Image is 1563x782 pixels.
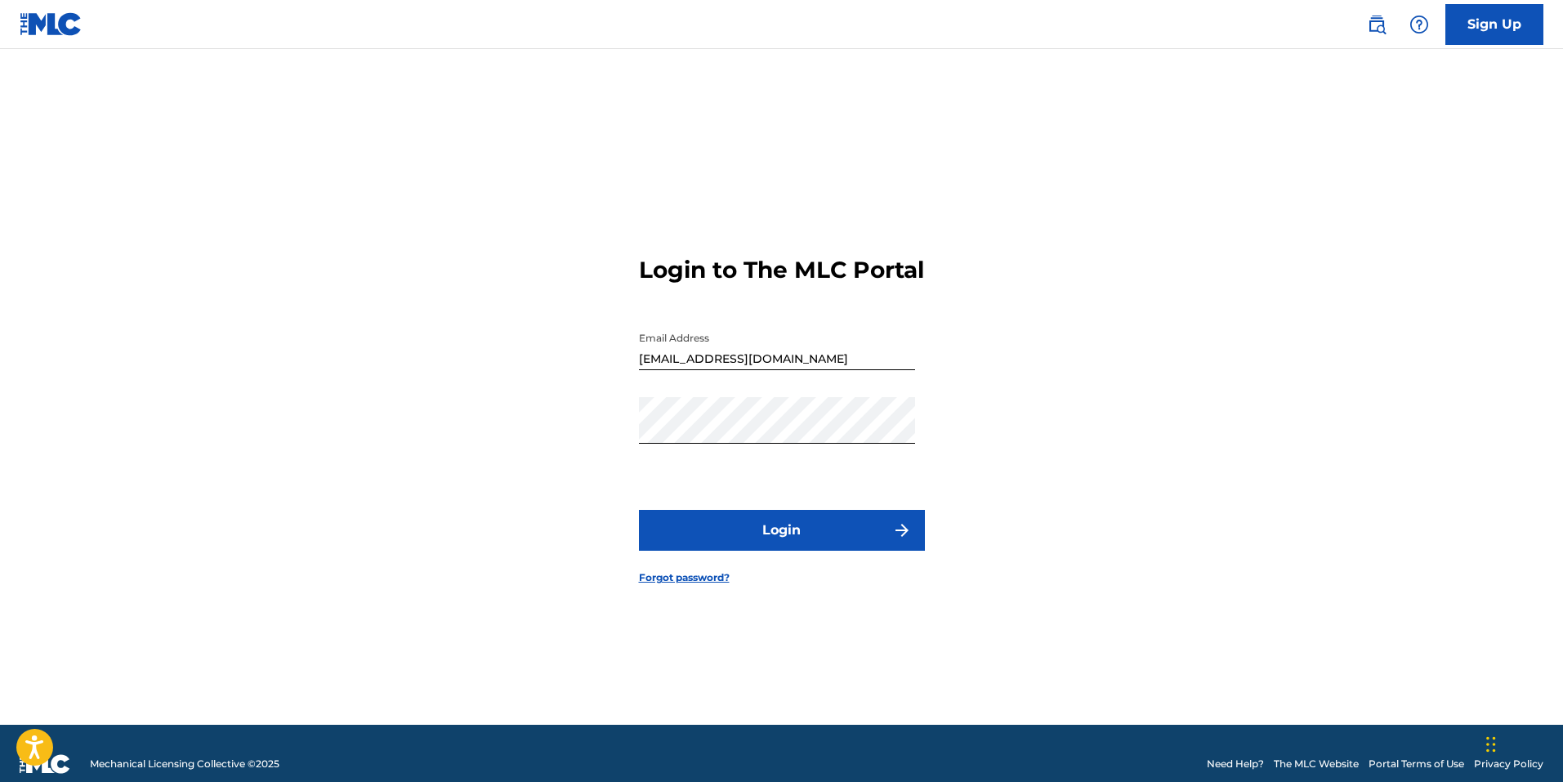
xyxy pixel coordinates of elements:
[20,12,83,36] img: MLC Logo
[1481,704,1563,782] iframe: Chat Widget
[639,570,730,585] a: Forgot password?
[1360,8,1393,41] a: Public Search
[1445,4,1543,45] a: Sign Up
[1403,8,1436,41] div: Help
[1367,15,1387,34] img: search
[639,256,924,284] h3: Login to The MLC Portal
[639,510,925,551] button: Login
[1207,757,1264,771] a: Need Help?
[90,757,279,771] span: Mechanical Licensing Collective © 2025
[1409,15,1429,34] img: help
[1369,757,1464,771] a: Portal Terms of Use
[20,754,70,774] img: logo
[1474,757,1543,771] a: Privacy Policy
[892,521,912,540] img: f7272a7cc735f4ea7f67.svg
[1486,720,1496,769] div: Drag
[1274,757,1359,771] a: The MLC Website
